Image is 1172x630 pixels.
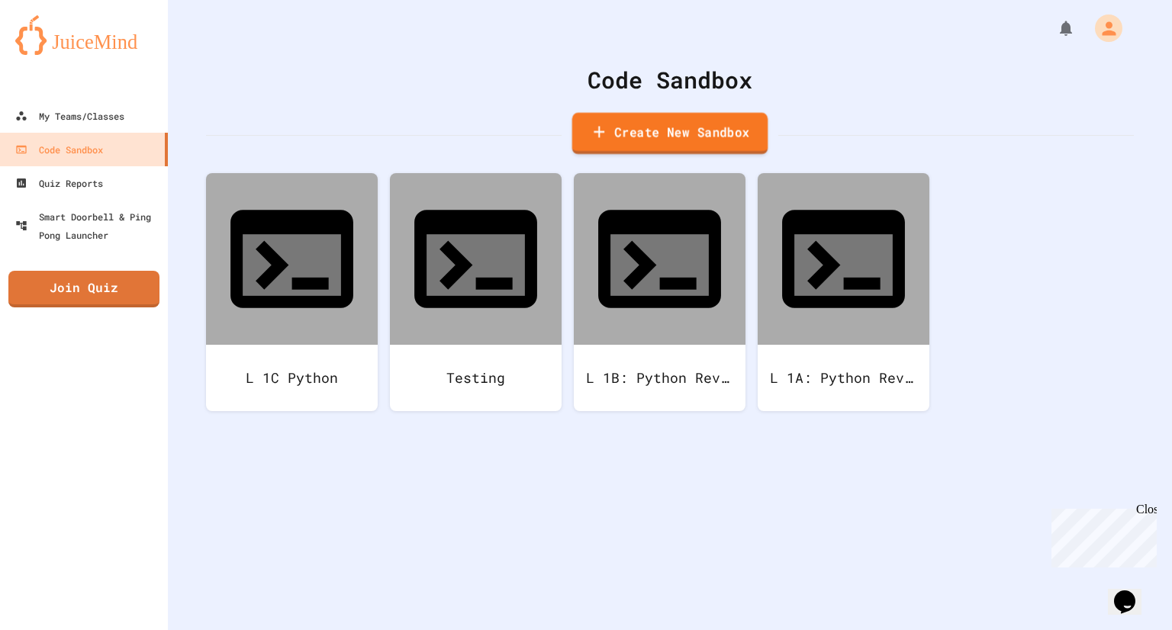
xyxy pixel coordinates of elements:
div: Code Sandbox [206,63,1134,97]
a: Testing [390,173,562,411]
div: My Notifications [1029,15,1079,41]
div: L 1B: Python Review [574,345,745,411]
a: L 1B: Python Review [574,173,745,411]
div: Smart Doorbell & Ping Pong Launcher [15,207,162,244]
div: L 1A: Python Review [758,345,929,411]
div: Quiz Reports [15,174,103,192]
div: My Account [1079,11,1126,46]
iframe: chat widget [1108,569,1157,615]
iframe: chat widget [1045,503,1157,567]
div: My Teams/Classes [15,107,124,125]
div: Chat with us now!Close [6,6,105,97]
a: Create New Sandbox [572,113,768,155]
div: Code Sandbox [15,140,103,159]
a: Join Quiz [8,271,159,307]
a: L 1C Python [206,173,378,411]
div: Testing [390,345,562,411]
img: logo-orange.svg [15,15,153,55]
div: L 1C Python [206,345,378,411]
a: L 1A: Python Review [758,173,929,411]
